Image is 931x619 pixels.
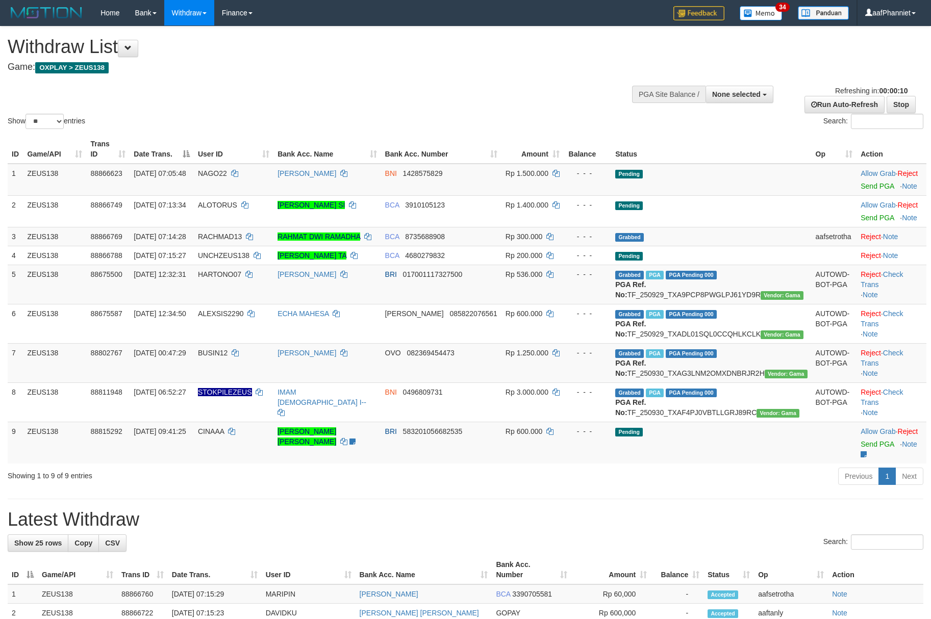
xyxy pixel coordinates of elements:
[506,169,548,177] span: Rp 1.500.000
[198,169,227,177] span: NAGO22
[615,233,644,242] span: Grabbed
[812,304,857,343] td: AUTOWD-BOT-PGA
[615,428,643,436] span: Pending
[168,555,262,584] th: Date Trans.: activate to sort column ascending
[134,388,186,396] span: [DATE] 06:52:27
[812,265,857,304] td: AUTOWD-BOT-PGA
[449,310,497,318] span: Copy 085822076561 to clipboard
[278,427,336,446] a: [PERSON_NAME] [PERSON_NAME]
[512,590,552,598] span: Copy 3390705581 to clipboard
[90,233,122,241] span: 88866769
[385,169,397,177] span: BNI
[708,609,738,618] span: Accepted
[754,584,828,604] td: aafsetrotha
[879,87,908,95] strong: 00:00:10
[857,304,926,343] td: · ·
[615,389,644,397] span: Grabbed
[273,135,381,164] th: Bank Acc. Name: activate to sort column ascending
[98,534,127,552] a: CSV
[798,6,849,20] img: panduan.png
[134,169,186,177] span: [DATE] 07:05:48
[611,343,811,382] td: TF_250930_TXAG3LNM2OMXDNBRJR2H
[651,555,703,584] th: Balance: activate to sort column ascending
[651,584,703,604] td: -
[615,201,643,210] span: Pending
[403,169,443,177] span: Copy 1428575829 to clipboard
[278,169,336,177] a: [PERSON_NAME]
[90,310,122,318] span: 88675587
[835,87,908,95] span: Refreshing in:
[194,135,273,164] th: User ID: activate to sort column ascending
[385,427,397,435] span: BRI
[857,343,926,382] td: · ·
[838,468,879,485] a: Previous
[611,304,811,343] td: TF_250929_TXADL01SQL0CCQHLKCLK
[407,349,454,357] span: Copy 082369454473 to clipboard
[615,170,643,178] span: Pending
[568,387,607,397] div: - - -
[740,6,783,20] img: Button%20Memo.svg
[405,201,445,209] span: Copy 3910105123 to clipboard
[812,227,857,246] td: aafsetrotha
[632,86,706,103] div: PGA Site Balance /
[506,201,548,209] span: Rp 1.400.000
[168,584,262,604] td: [DATE] 07:15:29
[262,584,356,604] td: MARIPIN
[86,135,130,164] th: Trans ID: activate to sort column ascending
[861,427,895,435] a: Allow Grab
[90,349,122,357] span: 88802767
[405,251,445,260] span: Copy 4680279832 to clipboard
[861,310,903,328] a: Check Trans
[857,246,926,265] td: ·
[198,233,242,241] span: RACHMAD13
[506,310,542,318] span: Rp 600.000
[8,62,611,72] h4: Game:
[14,539,62,547] span: Show 25 rows
[568,250,607,261] div: - - -
[646,349,664,358] span: Marked by aafsreyleap
[8,246,23,265] td: 4
[23,382,87,422] td: ZEUS138
[8,265,23,304] td: 5
[863,369,878,377] a: Note
[23,422,87,463] td: ZEUS138
[8,227,23,246] td: 3
[278,310,329,318] a: ECHA MAHESA
[568,200,607,210] div: - - -
[857,135,926,164] th: Action
[615,252,643,261] span: Pending
[646,310,664,319] span: Marked by aafpengsreynich
[812,135,857,164] th: Op: activate to sort column ascending
[568,348,607,358] div: - - -
[666,349,717,358] span: PGA Pending
[134,233,186,241] span: [DATE] 07:14:28
[861,310,881,318] a: Reject
[861,427,897,435] span: ·
[708,590,738,599] span: Accepted
[117,584,168,604] td: 88866760
[703,555,754,584] th: Status: activate to sort column ascending
[90,427,122,435] span: 88815292
[851,114,923,129] input: Search:
[501,135,564,164] th: Amount: activate to sort column ascending
[571,555,651,584] th: Amount: activate to sort column ascending
[883,251,898,260] a: Note
[385,233,399,241] span: BCA
[8,422,23,463] td: 9
[496,609,520,617] span: GOPAY
[666,271,717,279] span: PGA Pending
[666,389,717,397] span: PGA Pending
[615,349,644,358] span: Grabbed
[8,5,85,20] img: MOTION_logo.png
[198,201,237,209] span: ALOTORUS
[506,270,542,278] span: Rp 536.000
[278,270,336,278] a: [PERSON_NAME]
[385,388,397,396] span: BNI
[861,349,903,367] a: Check Trans
[615,359,646,377] b: PGA Ref. No:
[568,426,607,436] div: - - -
[8,534,68,552] a: Show 25 rows
[812,343,857,382] td: AUTOWD-BOT-PGA
[861,169,895,177] a: Allow Grab
[615,280,646,299] b: PGA Ref. No:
